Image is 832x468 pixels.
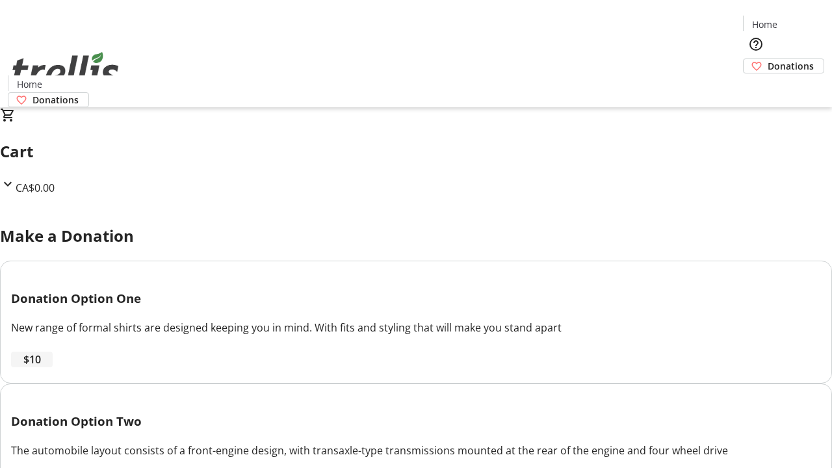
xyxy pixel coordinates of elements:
[11,320,821,335] div: New range of formal shirts are designed keeping you in mind. With fits and styling that will make...
[16,181,55,195] span: CA$0.00
[8,92,89,107] a: Donations
[743,58,824,73] a: Donations
[11,289,821,307] h3: Donation Option One
[8,38,123,103] img: Orient E2E Organization 62PuBA5FJd's Logo
[23,352,41,367] span: $10
[11,443,821,458] div: The automobile layout consists of a front-engine design, with transaxle-type transmissions mounte...
[8,77,50,91] a: Home
[17,77,42,91] span: Home
[743,31,769,57] button: Help
[11,412,821,430] h3: Donation Option Two
[743,73,769,99] button: Cart
[752,18,777,31] span: Home
[744,18,785,31] a: Home
[32,93,79,107] span: Donations
[768,59,814,73] span: Donations
[11,352,53,367] button: $10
